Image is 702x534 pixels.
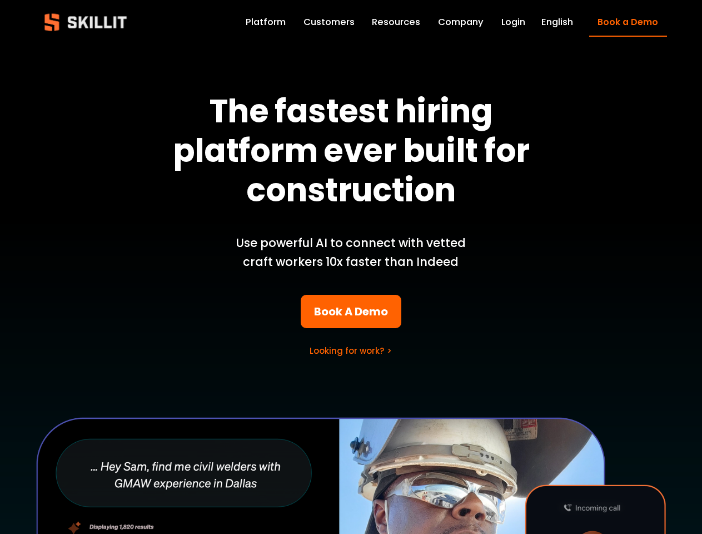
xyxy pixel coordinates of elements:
span: English [541,16,573,29]
a: Customers [303,14,355,30]
span: Resources [372,16,420,29]
a: Platform [246,14,286,30]
a: Login [501,14,525,30]
strong: The fastest hiring platform ever built for construction [173,89,536,212]
p: Use powerful AI to connect with vetted craft workers 10x faster than Indeed [221,234,481,271]
div: language picker [541,14,573,30]
a: Looking for work? > [310,345,392,357]
a: Company [438,14,484,30]
a: Book A Demo [301,295,401,328]
img: Skillit [35,6,136,39]
a: Book a Demo [589,8,667,37]
a: folder dropdown [372,14,420,30]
